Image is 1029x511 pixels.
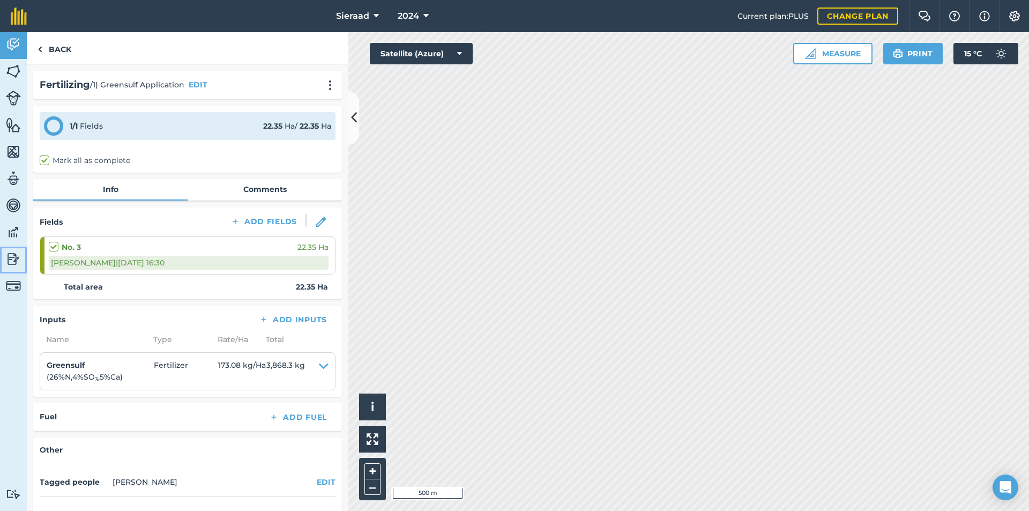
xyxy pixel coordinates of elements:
div: Open Intercom Messenger [993,475,1018,500]
img: svg+xml;base64,PD94bWwgdmVyc2lvbj0iMS4wIiBlbmNvZGluZz0idXRmLTgiPz4KPCEtLSBHZW5lcmF0b3I6IEFkb2JlIE... [6,91,21,106]
div: Ha / Ha [263,120,331,132]
img: svg+xml;base64,PHN2ZyB3aWR0aD0iMTgiIGhlaWdodD0iMTgiIHZpZXdCb3g9IjAgMCAxOCAxOCIgZmlsbD0ibm9uZSIgeG... [316,217,326,227]
img: Ruler icon [805,48,816,59]
img: svg+xml;base64,PHN2ZyB4bWxucz0iaHR0cDovL3d3dy53My5vcmcvMjAwMC9zdmciIHdpZHRoPSI1NiIgaGVpZ2h0PSI2MC... [6,117,21,133]
img: svg+xml;base64,PD94bWwgdmVyc2lvbj0iMS4wIiBlbmNvZGluZz0idXRmLTgiPz4KPCEtLSBHZW5lcmF0b3I6IEFkb2JlIE... [6,197,21,213]
img: fieldmargin Logo [11,8,27,25]
button: Add Fields [222,214,305,229]
a: Change plan [817,8,898,25]
span: Fertilizer [154,359,218,383]
h2: Fertilizing [40,77,90,93]
h4: Other [40,444,335,456]
span: i [371,400,374,413]
img: svg+xml;base64,PD94bWwgdmVyc2lvbj0iMS4wIiBlbmNvZGluZz0idXRmLTgiPz4KPCEtLSBHZW5lcmF0b3I6IEFkb2JlIE... [6,36,21,53]
span: Name [40,334,147,345]
a: Info [33,179,188,199]
a: Comments [188,179,342,199]
img: svg+xml;base64,PD94bWwgdmVyc2lvbj0iMS4wIiBlbmNvZGluZz0idXRmLTgiPz4KPCEtLSBHZW5lcmF0b3I6IEFkb2JlIE... [6,171,21,187]
img: svg+xml;base64,PHN2ZyB4bWxucz0iaHR0cDovL3d3dy53My5vcmcvMjAwMC9zdmciIHdpZHRoPSI1NiIgaGVpZ2h0PSI2MC... [6,63,21,79]
span: Current plan : PLUS [737,10,809,22]
img: svg+xml;base64,PHN2ZyB4bWxucz0iaHR0cDovL3d3dy53My5vcmcvMjAwMC9zdmciIHdpZHRoPSI5IiBoZWlnaHQ9IjI0Ii... [38,43,42,56]
button: Add Inputs [250,312,335,327]
span: 2024 [398,10,419,23]
span: Type [147,334,211,345]
strong: 22.35 [300,121,319,131]
img: svg+xml;base64,PD94bWwgdmVyc2lvbj0iMS4wIiBlbmNvZGluZz0idXRmLTgiPz4KPCEtLSBHZW5lcmF0b3I6IEFkb2JlIE... [6,489,21,499]
p: ( 26 % N , 4 % SO , 5 % Ca ) [47,371,154,383]
strong: 1 / 1 [70,121,78,131]
label: Mark all as complete [40,155,130,166]
div: Fields [70,120,103,132]
button: 15 °C [953,43,1018,64]
img: A cog icon [1008,11,1021,21]
button: EDIT [317,476,335,488]
summary: Greensulf(26%N,4%SO3,5%Ca)Fertilizer173.08 kg/Ha3,868.3 kg [47,359,329,383]
img: svg+xml;base64,PD94bWwgdmVyc2lvbj0iMS4wIiBlbmNvZGluZz0idXRmLTgiPz4KPCEtLSBHZW5lcmF0b3I6IEFkb2JlIE... [6,224,21,240]
h4: Tagged people [40,476,108,488]
img: svg+xml;base64,PHN2ZyB4bWxucz0iaHR0cDovL3d3dy53My5vcmcvMjAwMC9zdmciIHdpZHRoPSI1NiIgaGVpZ2h0PSI2MC... [6,144,21,160]
strong: No. 3 [62,241,81,253]
img: A question mark icon [948,11,961,21]
button: + [364,463,381,479]
h4: Inputs [40,314,65,325]
span: 22.35 Ha [297,241,329,253]
button: Add Fuel [260,410,335,425]
div: [PERSON_NAME] | [DATE] 16:30 [49,256,329,270]
span: 173.08 kg / Ha [218,359,266,383]
img: Two speech bubbles overlapping with the left bubble in the forefront [918,11,931,21]
img: Four arrows, one pointing top left, one top right, one bottom right and the last bottom left [367,433,378,445]
strong: 22.35 [263,121,282,131]
li: [PERSON_NAME] [113,476,177,488]
span: Rate/ Ha [211,334,259,345]
a: Back [27,32,82,64]
span: Total [259,334,284,345]
button: i [359,394,386,420]
span: 3,868.3 kg [266,359,305,383]
h4: Fields [40,216,63,228]
button: Measure [793,43,873,64]
img: svg+xml;base64,PHN2ZyB4bWxucz0iaHR0cDovL3d3dy53My5vcmcvMjAwMC9zdmciIHdpZHRoPSIyMCIgaGVpZ2h0PSIyNC... [324,80,337,91]
h4: Fuel [40,411,57,423]
button: – [364,479,381,495]
button: Satellite (Azure) [370,43,473,64]
span: / 1) Greensulf Application [90,79,184,91]
strong: 22.35 Ha [296,281,328,293]
img: svg+xml;base64,PHN2ZyB4bWxucz0iaHR0cDovL3d3dy53My5vcmcvMjAwMC9zdmciIHdpZHRoPSIxOSIgaGVpZ2h0PSIyNC... [893,47,903,60]
img: svg+xml;base64,PD94bWwgdmVyc2lvbj0iMS4wIiBlbmNvZGluZz0idXRmLTgiPz4KPCEtLSBHZW5lcmF0b3I6IEFkb2JlIE... [6,251,21,267]
button: Print [883,43,943,64]
sub: 3 [95,376,98,383]
img: svg+xml;base64,PHN2ZyB4bWxucz0iaHR0cDovL3d3dy53My5vcmcvMjAwMC9zdmciIHdpZHRoPSIxNyIgaGVpZ2h0PSIxNy... [979,10,990,23]
img: svg+xml;base64,PD94bWwgdmVyc2lvbj0iMS4wIiBlbmNvZGluZz0idXRmLTgiPz4KPCEtLSBHZW5lcmF0b3I6IEFkb2JlIE... [6,278,21,293]
span: Sieraad [336,10,369,23]
strong: Total area [64,281,103,293]
button: EDIT [189,79,207,91]
span: 15 ° C [964,43,982,64]
img: svg+xml;base64,PD94bWwgdmVyc2lvbj0iMS4wIiBlbmNvZGluZz0idXRmLTgiPz4KPCEtLSBHZW5lcmF0b3I6IEFkb2JlIE... [990,43,1012,64]
h4: Greensulf [47,359,154,371]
